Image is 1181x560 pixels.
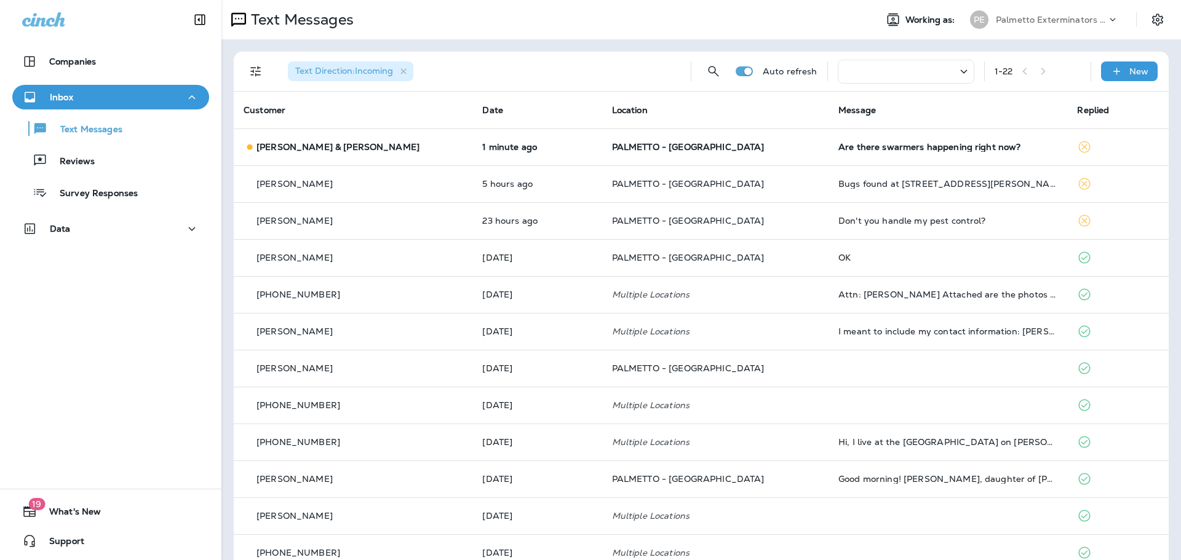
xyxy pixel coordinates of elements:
span: Location [612,105,648,116]
p: Oct 1, 2025 01:41 PM [482,437,592,447]
div: I meant to include my contact information: Mike Martini 14 Apollo Rd Charleston, SC 29407 [838,326,1057,336]
button: Reviews [12,148,209,173]
span: PALMETTO - [GEOGRAPHIC_DATA] [612,363,765,374]
span: Customer [244,105,285,116]
p: [PERSON_NAME] [256,511,333,521]
span: Replied [1077,105,1109,116]
p: Oct 1, 2025 08:06 AM [482,474,592,484]
div: OK [838,253,1057,262]
span: PALMETTO - [GEOGRAPHIC_DATA] [612,473,765,484]
div: Text Direction:Incoming [288,61,413,81]
p: Oct 9, 2025 04:52 PM [482,216,592,226]
span: Support [37,536,84,551]
p: Oct 2, 2025 08:37 AM [482,400,592,410]
div: 1 - 22 [995,66,1013,76]
p: New [1129,66,1148,76]
button: Support [12,529,209,553]
p: [PERSON_NAME] [256,474,333,484]
p: [PHONE_NUMBER] [256,548,340,558]
p: Reviews [47,156,95,168]
p: Text Messages [48,124,122,136]
p: Multiple Locations [612,290,819,299]
div: Are there swarmers happening right now? [838,142,1057,152]
button: Companies [12,49,209,74]
p: Multiple Locations [612,437,819,447]
p: [PERSON_NAME] & [PERSON_NAME] [256,142,420,152]
button: Inbox [12,85,209,109]
div: Attn: Devon Attached are the photos I think are termites that a had inside my back door. Let me k... [838,290,1057,299]
p: Multiple Locations [612,400,819,410]
p: Sep 30, 2025 10:30 AM [482,511,592,521]
p: Data [50,224,71,234]
button: Settings [1147,9,1169,31]
div: Hi, I live at the Island Park Condos on Daniel Island. Our association has a pest contract with y... [838,437,1057,447]
span: What's New [37,507,101,521]
span: Message [838,105,876,116]
div: Bugs found at 1000 Hunt Club Run. Janet Amos 843.364.8947 [838,179,1057,189]
button: Filters [244,59,268,84]
p: [PERSON_NAME] [256,326,333,336]
p: [PERSON_NAME] [256,363,333,373]
p: [PERSON_NAME] [256,216,333,226]
div: Don't you handle my pest control? [838,216,1057,226]
p: Companies [49,57,96,66]
p: Oct 10, 2025 10:57 AM [482,179,592,189]
p: Sep 30, 2025 09:55 AM [482,548,592,558]
button: 19What's New [12,499,209,524]
p: Survey Responses [47,188,138,200]
button: Collapse Sidebar [183,7,217,32]
p: Oct 10, 2025 04:26 PM [482,142,592,152]
p: Multiple Locations [612,511,819,521]
button: Search Messages [701,59,726,84]
p: Oct 2, 2025 04:33 PM [482,363,592,373]
span: Working as: [905,15,958,25]
span: PALMETTO - [GEOGRAPHIC_DATA] [612,215,765,226]
span: PALMETTO - [GEOGRAPHIC_DATA] [612,178,765,189]
p: [PERSON_NAME] [256,253,333,262]
p: [PERSON_NAME] [256,179,333,189]
button: Data [12,216,209,241]
p: Oct 9, 2025 01:32 PM [482,253,592,262]
span: PALMETTO - [GEOGRAPHIC_DATA] [612,141,765,152]
p: [PHONE_NUMBER] [256,437,340,447]
span: Text Direction : Incoming [295,65,393,76]
div: Good morning! Gayle Fellers, daughter of Calvin Cloninger will be there at 10:30 to let Sean in. ... [838,474,1057,484]
p: Multiple Locations [612,326,819,336]
p: Oct 5, 2025 10:53 AM [482,326,592,336]
span: Date [482,105,503,116]
p: Palmetto Exterminators LLC [996,15,1107,25]
button: Survey Responses [12,179,209,205]
button: Text Messages [12,116,209,141]
p: Auto refresh [763,66,817,76]
span: 19 [28,498,45,510]
p: Multiple Locations [612,548,819,558]
p: [PHONE_NUMBER] [256,400,340,410]
p: Text Messages [246,10,354,29]
p: Oct 7, 2025 11:05 AM [482,290,592,299]
span: PALMETTO - [GEOGRAPHIC_DATA] [612,252,765,263]
p: [PHONE_NUMBER] [256,290,340,299]
p: Inbox [50,92,73,102]
div: PE [970,10,988,29]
